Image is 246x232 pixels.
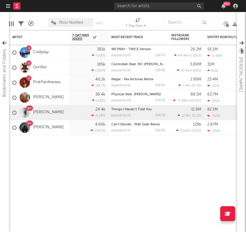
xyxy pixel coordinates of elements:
div: -442k [207,114,220,118]
button: Save [95,22,103,25]
div: -4.28 % [91,114,105,118]
div: Things I Haven’t Told You [111,108,165,111]
div: popularity: 55 [111,69,131,72]
span: +72.8 % [189,129,200,133]
div: Edit Columns [9,15,14,32]
div: -517k [207,84,220,88]
div: -164k [207,129,220,133]
div: 82.1M [207,108,218,111]
span: +80.8 % [188,99,200,102]
div: Physical (feat. Troye Sivan) [111,93,165,96]
div: 99 + [223,2,231,6]
div: [PERSON_NAME] [237,57,244,92]
div: popularity: 51 [111,129,130,132]
span: -10.1 % [190,114,200,118]
div: ( ) [174,53,201,57]
div: ( ) [177,69,201,72]
div: 2.89M [190,78,201,81]
div: 95.1M [207,47,218,51]
span: 30.6k [181,69,190,72]
div: WE PRAY - TWICE Version [111,48,165,51]
div: Bookmarks and Folders [1,49,8,97]
div: +178 % [92,53,105,57]
span: 7.9k [182,84,189,87]
input: Search... [164,18,209,27]
div: 815k [207,69,218,73]
div: ( ) [178,114,201,118]
div: 129k [193,123,201,127]
div: 29.2M [190,47,201,51]
div: popularity: 65 [111,54,131,57]
div: 23.4M [207,78,218,81]
div: Artist [12,35,57,39]
span: 49.9k [178,54,187,57]
div: 185k [97,63,105,66]
div: -26.7 % [91,84,105,87]
div: ( ) [176,129,201,133]
span: +1.31k % [188,54,200,57]
a: Physical (feat. [PERSON_NAME]) [111,93,161,96]
div: ( ) [178,84,201,87]
div: 11.8M [191,108,201,111]
div: ( ) [173,99,201,102]
a: [PERSON_NAME] [33,125,64,130]
a: Things I Haven’t Told You [111,108,152,111]
span: +181 % [190,69,200,72]
span: -4.08k [177,99,187,102]
a: [PERSON_NAME] [33,110,64,115]
a: Can't Decide - Mall Grab Remix [111,123,160,126]
div: -1.48M [207,54,222,58]
div: +133 % [92,99,105,102]
div: 88.1M [190,93,201,96]
div: popularity: 61 [111,84,131,87]
div: popularity: 66 [111,99,131,102]
div: Illegal - Nia Archives Remix [111,78,165,81]
div: 381k [97,47,105,51]
div: 7-Day Fans Added (7-Day Fans Added) [126,23,150,30]
span: 7-Day Fans Added [72,34,91,41]
div: +354 % [91,69,105,72]
a: PinkPantheress [33,80,61,85]
a: Gorillaz [33,65,47,70]
div: 40.2k [95,78,105,81]
div: [DATE] [155,69,165,72]
a: [PERSON_NAME] [33,95,64,100]
div: 24.4k [95,108,105,111]
div: -651k [207,99,220,103]
button: 99+ [221,4,226,8]
div: [DATE] [155,129,165,132]
a: Illegal - Nia Archives Remix [111,78,154,81]
div: 63.7M [207,93,218,96]
div: 31M [207,63,214,66]
div: +59.5 % [91,129,105,133]
span: 3.22k [180,129,188,133]
div: Controllah (feat. MC Bin Laden) [111,63,165,66]
a: Controllah (feat. MC [PERSON_NAME]) [111,63,171,66]
div: Instagram Followers [171,34,192,41]
span: Most Notified [59,21,83,25]
div: 38.4k [95,93,105,96]
div: [DATE] [155,84,165,87]
input: Search for artists [114,2,204,10]
div: A&R Pipeline [28,15,34,32]
div: [DATE] [155,54,165,57]
div: 5.89M [190,63,201,66]
span: 12.9k [181,114,190,118]
div: Can't Decide - Mall Grab Remix [111,123,165,126]
div: Most Recent Track [111,35,156,39]
span: -29.3 % [190,84,200,87]
div: [DATE] [155,99,165,102]
div: 7-Day Fans Added (7-Day Fans Added) [126,15,150,32]
div: popularity: 62 [111,114,131,117]
div: 4.69k [95,123,105,127]
div: [DATE] [155,114,165,117]
div: Filters [18,15,24,32]
div: 2.87M [207,123,218,127]
a: Coldplay [33,50,49,55]
a: WE PRAY - TWICE Version [111,48,151,51]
